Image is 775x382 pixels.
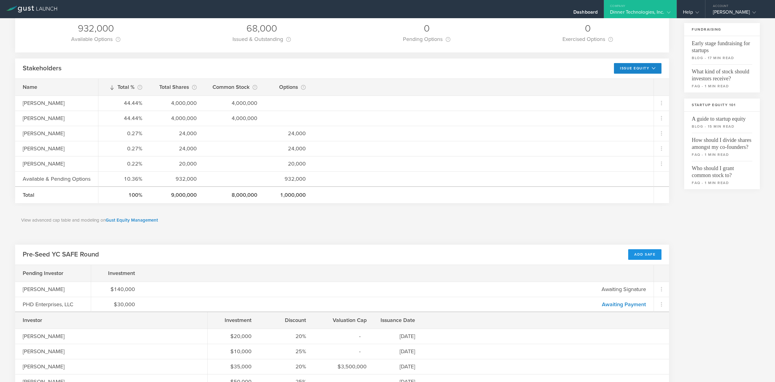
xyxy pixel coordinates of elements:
div: 0.22% [106,160,142,168]
div: Exercised Options [562,35,613,43]
div: 44.44% [106,114,142,122]
div: 24,000 [157,129,197,137]
div: 24,000 [272,145,306,152]
a: What kind of stock should investors receive?faq - 1 min read [684,64,760,92]
div: Total Shares [157,83,197,91]
a: How should I divide shares amongst my co-founders?faq - 1 min read [684,133,760,161]
a: Gust Equity Management [106,217,158,223]
div: 20,000 [272,160,306,168]
div: [DATE] [382,332,415,340]
a: Early stage fundraising for startupsblog - 17 min read [684,36,760,64]
div: Name [23,83,106,91]
div: Investor [23,316,83,324]
div: 932,000 [157,175,197,183]
div: $10,000 [215,347,252,355]
div: 20% [267,332,306,340]
div: [PERSON_NAME] [23,285,83,293]
div: 25% [267,347,306,355]
div: Available & Pending Options [23,175,106,183]
div: Pending Investor [23,269,83,277]
a: A guide to startup equityblog - 15 min read [684,112,760,133]
div: Common Stock [212,83,257,91]
div: 932,000 [272,175,306,183]
div: [PERSON_NAME] [23,160,106,168]
small: faq - 1 min read [692,152,752,157]
div: Dinner Technologies, Inc. [610,9,671,18]
span: A guide to startup equity [692,112,752,122]
div: [DATE] [382,363,415,370]
h3: Startup Equity 101 [684,99,760,112]
div: 1,000,000 [272,191,306,199]
h3: Fundraising [684,23,760,36]
div: Issuance Date [382,316,415,324]
div: Valuation Cap [321,316,367,324]
div: 10.36% [106,175,142,183]
div: $3,500,000 [321,363,367,370]
span: Who should I grant common stock to? [692,161,752,179]
div: Add SAFE [628,249,661,260]
div: Dashboard [573,9,598,18]
div: 4,000,000 [212,114,257,122]
div: [PERSON_NAME] [23,332,83,340]
div: 0 [403,22,450,35]
div: 0.27% [106,129,142,137]
span: Early stage fundraising for startups [692,36,752,54]
small: faq - 1 min read [692,83,752,89]
div: 0.27% [106,145,142,152]
div: 8,000,000 [212,191,257,199]
span: How should I divide shares amongst my co-founders? [692,133,752,151]
span: What kind of stock should investors receive? [692,64,752,82]
small: blog - 15 min read [692,124,752,129]
small: blog - 17 min read [692,55,752,61]
div: 4,000,000 [157,114,197,122]
div: Total % [106,83,142,91]
div: Issued & Outstanding [232,35,291,43]
div: [PERSON_NAME] [23,99,106,107]
div: - [321,332,367,340]
button: Issue Equity [614,63,661,74]
div: Discount [267,316,306,324]
div: $30,000 [99,300,135,308]
div: Total [23,191,106,199]
h2: Pre-Seed YC SAFE Round [23,250,99,259]
small: faq - 1 min read [692,180,752,186]
div: [PERSON_NAME] [23,347,83,355]
a: Who should I grant common stock to?faq - 1 min read [684,161,760,189]
div: 20,000 [157,160,197,168]
span: Awaiting Signature [602,286,646,293]
div: 9,000,000 [157,191,197,199]
div: $140,000 [99,285,135,293]
div: 100% [106,191,142,199]
div: Help [683,9,699,18]
div: [DATE] [382,347,415,355]
div: 24,000 [272,129,306,137]
div: Options [272,83,306,91]
div: Investment [215,316,252,324]
div: $20,000 [215,332,252,340]
div: - [321,347,367,355]
div: 68,000 [232,22,291,35]
a: Awaiting Payment [602,301,646,308]
div: 0 [562,22,613,35]
div: $35,000 [215,363,252,370]
p: View advanced cap table and modeling on [21,217,663,224]
div: [PERSON_NAME] [713,9,764,18]
div: [PERSON_NAME] [23,145,106,152]
div: PHD Enterprises, LLC [23,300,83,308]
div: 24,000 [157,145,197,152]
div: 20% [267,363,306,370]
div: [PERSON_NAME] [23,129,106,137]
div: Investment [99,269,135,277]
div: Pending Options [403,35,450,43]
div: 932,000 [71,22,120,35]
div: Available Options [71,35,120,43]
h2: Stakeholders [23,64,61,73]
div: 44.44% [106,99,142,107]
div: 4,000,000 [157,99,197,107]
div: [PERSON_NAME] [23,114,106,122]
div: [PERSON_NAME] [23,363,83,370]
div: 4,000,000 [212,99,257,107]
